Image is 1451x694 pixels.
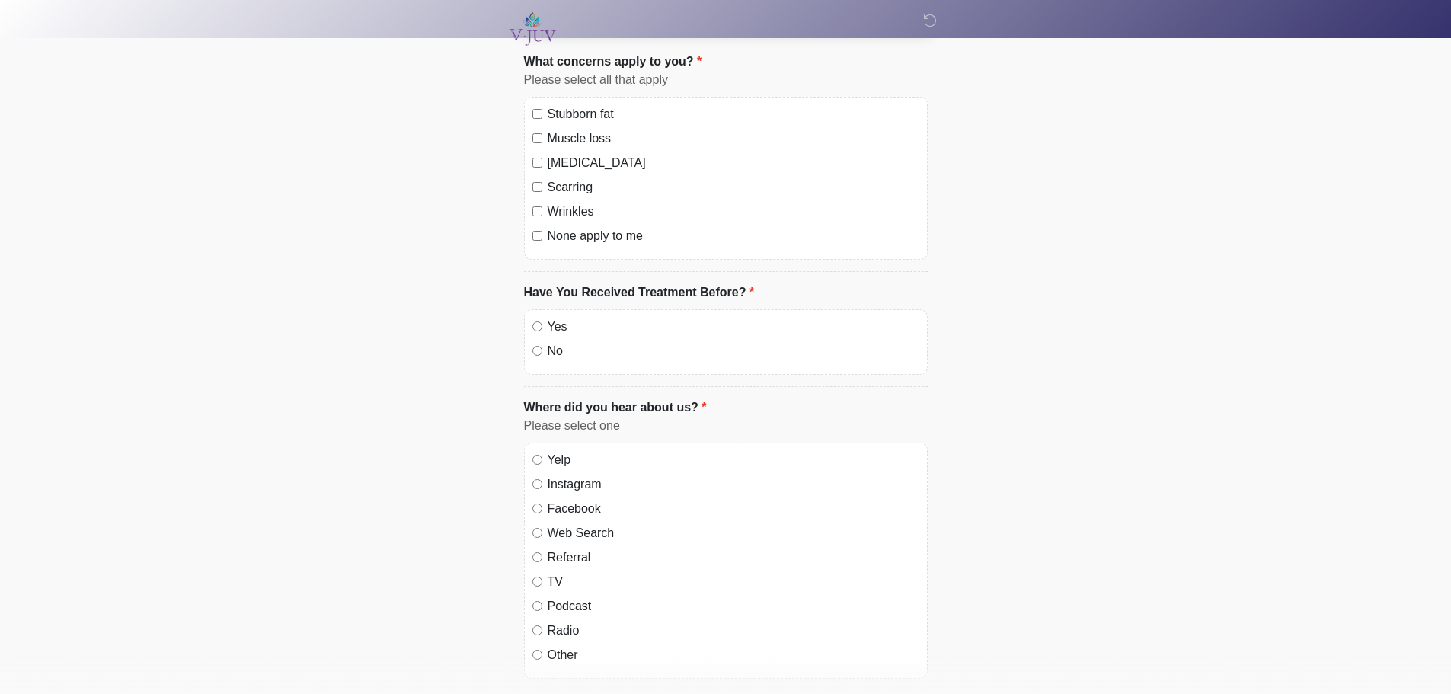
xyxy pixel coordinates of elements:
[548,105,919,123] label: Stubborn fat
[548,130,919,148] label: Muscle loss
[532,552,542,562] input: Referral
[532,133,542,143] input: Muscle loss
[532,528,542,538] input: Web Search
[548,573,919,591] label: TV
[532,231,542,241] input: None apply to me
[524,283,755,302] label: Have You Received Treatment Before?
[548,475,919,494] label: Instagram
[532,577,542,587] input: TV
[548,342,919,360] label: No
[532,206,542,216] input: Wrinkles
[524,71,928,89] div: Please select all that apply
[548,154,919,172] label: [MEDICAL_DATA]
[532,109,542,119] input: Stubborn fat
[524,53,702,71] label: What concerns apply to you?
[532,158,542,168] input: [MEDICAL_DATA]
[524,398,707,417] label: Where did you hear about us?
[548,318,919,336] label: Yes
[548,597,919,616] label: Podcast
[532,479,542,489] input: Instagram
[548,524,919,542] label: Web Search
[548,451,919,469] label: Yelp
[509,11,557,46] img: VJUV Logo
[532,650,542,660] input: Other
[532,321,542,331] input: Yes
[532,346,542,356] input: No
[548,548,919,567] label: Referral
[532,625,542,635] input: Radio
[532,504,542,513] input: Facebook
[548,178,919,197] label: Scarring
[548,203,919,221] label: Wrinkles
[532,182,542,192] input: Scarring
[548,646,919,664] label: Other
[532,455,542,465] input: Yelp
[532,601,542,611] input: Podcast
[548,622,919,640] label: Radio
[548,227,919,245] label: None apply to me
[524,417,928,435] div: Please select one
[548,500,919,518] label: Facebook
